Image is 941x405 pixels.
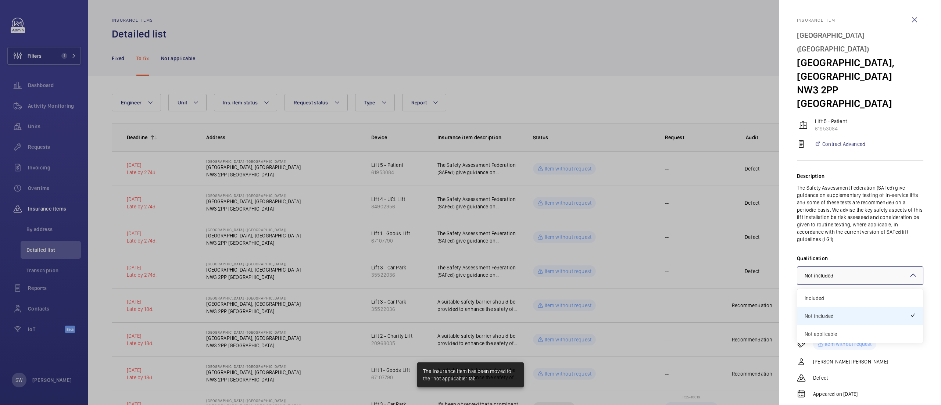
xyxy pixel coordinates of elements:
img: elevator.svg [799,121,808,129]
p: Item without request [825,340,872,348]
span: Not included [805,312,910,320]
label: Qualification [797,255,923,262]
p: [PERSON_NAME] [PERSON_NAME] [813,358,888,365]
p: Lift 5 - Patient [815,118,923,125]
p: 61953084 [815,125,923,132]
div: Description [797,172,923,180]
p: Appeared on [DATE] [813,390,858,398]
div: [GEOGRAPHIC_DATA] ([GEOGRAPHIC_DATA]) [797,29,923,56]
p: Defect [813,374,828,381]
ng-dropdown-panel: Options list [797,289,923,343]
span: Not included [805,273,834,279]
h4: [GEOGRAPHIC_DATA], [GEOGRAPHIC_DATA] NW3 2PP [GEOGRAPHIC_DATA] [797,29,923,110]
p: The Safety Assessment Federation (SAFed) give guidance on supplementary testing of in-service lif... [797,184,923,243]
span: Included [805,294,916,302]
p: The insurance item has been moved to the "not applicable" tab [423,368,518,382]
p: Insurance item [797,18,923,23]
a: Contract Advanced [815,140,865,148]
span: Not applicable [805,330,916,338]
